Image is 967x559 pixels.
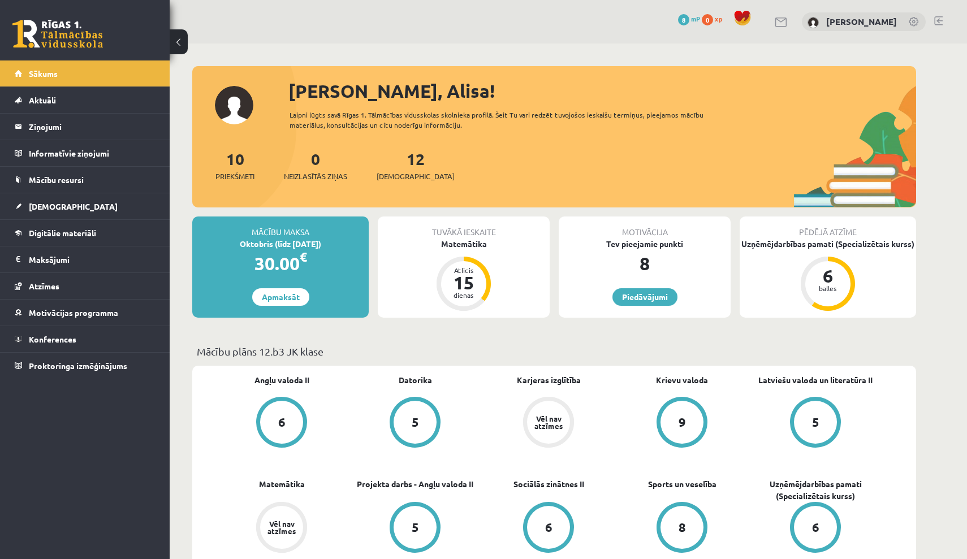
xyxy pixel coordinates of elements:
[29,307,118,318] span: Motivācijas programma
[29,228,96,238] span: Digitālie materiāli
[545,521,552,534] div: 6
[192,216,369,238] div: Mācību maksa
[357,478,473,490] a: Projekta darbs - Angļu valoda II
[215,397,348,450] a: 6
[29,281,59,291] span: Atzīmes
[348,397,482,450] a: 5
[612,288,677,306] a: Piedāvājumi
[812,416,819,428] div: 5
[29,114,156,140] legend: Ziņojumi
[29,201,118,211] span: [DEMOGRAPHIC_DATA]
[15,220,156,246] a: Digitālie materiāli
[259,478,305,490] a: Matemātika
[808,17,819,28] img: Alisa Vagele
[284,149,347,182] a: 0Neizlasītās ziņas
[517,374,581,386] a: Karjeras izglītība
[15,87,156,113] a: Aktuāli
[29,68,58,79] span: Sākums
[215,502,348,555] a: Vēl nav atzīmes
[691,14,700,23] span: mP
[399,374,432,386] a: Datorika
[378,216,550,238] div: Tuvākā ieskaite
[29,95,56,105] span: Aktuāli
[811,285,845,292] div: balles
[29,334,76,344] span: Konferences
[615,502,749,555] a: 8
[15,140,156,166] a: Informatīvie ziņojumi
[812,521,819,534] div: 6
[679,521,686,534] div: 8
[215,171,254,182] span: Priekšmeti
[702,14,713,25] span: 0
[29,246,156,272] legend: Maksājumi
[378,238,550,250] div: Matemātika
[412,416,419,428] div: 5
[648,478,716,490] a: Sports un veselība
[447,267,481,274] div: Atlicis
[29,361,127,371] span: Proktoringa izmēģinājums
[678,14,700,23] a: 8 mP
[300,249,307,265] span: €
[740,238,916,313] a: Uzņēmējdarbības pamati (Specializētais kurss) 6 balles
[678,14,689,25] span: 8
[15,246,156,272] a: Maksājumi
[715,14,722,23] span: xp
[513,478,584,490] a: Sociālās zinātnes II
[15,326,156,352] a: Konferences
[266,520,297,535] div: Vēl nav atzīmes
[15,193,156,219] a: [DEMOGRAPHIC_DATA]
[254,374,309,386] a: Angļu valoda II
[615,397,749,450] a: 9
[29,175,84,185] span: Mācību resursi
[412,521,419,534] div: 5
[559,250,731,277] div: 8
[192,238,369,250] div: Oktobris (līdz [DATE])
[15,60,156,86] a: Sākums
[740,216,916,238] div: Pēdējā atzīme
[702,14,728,23] a: 0 xp
[533,415,564,430] div: Vēl nav atzīmes
[749,502,882,555] a: 6
[15,353,156,379] a: Proktoringa izmēģinājums
[215,149,254,182] a: 10Priekšmeti
[378,238,550,313] a: Matemātika Atlicis 15 dienas
[192,250,369,277] div: 30.00
[740,238,916,250] div: Uzņēmējdarbības pamati (Specializētais kurss)
[252,288,309,306] a: Apmaksāt
[447,292,481,298] div: dienas
[15,300,156,326] a: Motivācijas programma
[278,416,286,428] div: 6
[290,110,724,130] div: Laipni lūgts savā Rīgas 1. Tālmācības vidusskolas skolnieka profilā. Šeit Tu vari redzēt tuvojošo...
[197,344,912,359] p: Mācību plāns 12.b3 JK klase
[826,16,897,27] a: [PERSON_NAME]
[29,140,156,166] legend: Informatīvie ziņojumi
[288,77,916,105] div: [PERSON_NAME], Alisa!
[559,238,731,250] div: Tev pieejamie punkti
[15,167,156,193] a: Mācību resursi
[15,273,156,299] a: Atzīmes
[749,478,882,502] a: Uzņēmējdarbības pamati (Specializētais kurss)
[482,397,615,450] a: Vēl nav atzīmes
[377,149,455,182] a: 12[DEMOGRAPHIC_DATA]
[559,216,731,238] div: Motivācija
[284,171,347,182] span: Neizlasītās ziņas
[348,502,482,555] a: 5
[811,267,845,285] div: 6
[15,114,156,140] a: Ziņojumi
[447,274,481,292] div: 15
[482,502,615,555] a: 6
[656,374,708,386] a: Krievu valoda
[377,171,455,182] span: [DEMOGRAPHIC_DATA]
[758,374,873,386] a: Latviešu valoda un literatūra II
[749,397,882,450] a: 5
[12,20,103,48] a: Rīgas 1. Tālmācības vidusskola
[679,416,686,428] div: 9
